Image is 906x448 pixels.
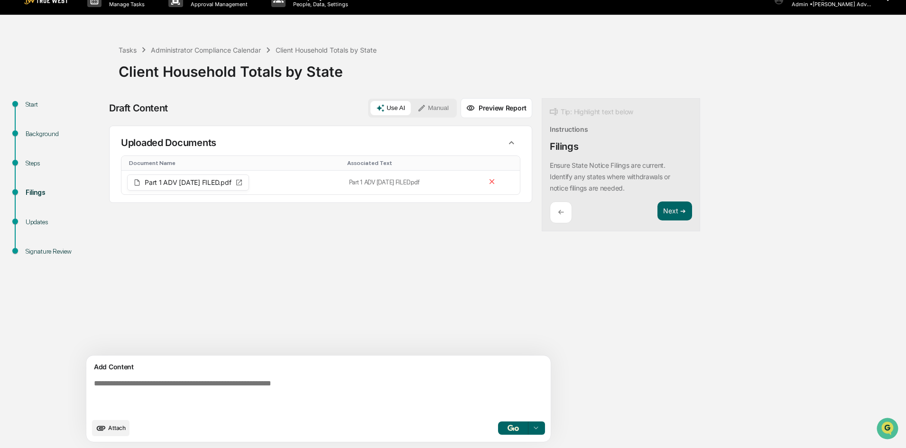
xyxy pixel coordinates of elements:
[92,361,545,373] div: Add Content
[461,98,532,118] button: Preview Report
[784,1,872,8] p: Admin • [PERSON_NAME] Advisory Group
[657,201,692,221] button: Next ➔
[19,137,60,147] span: Data Lookup
[151,46,261,54] div: Administrator Compliance Calendar
[6,116,65,133] a: 🖐️Preclearance
[92,420,129,436] button: upload document
[370,101,411,115] button: Use AI
[69,120,76,128] div: 🗄️
[550,141,578,152] div: Filings
[550,161,670,192] p: Ensure State Notice Filings are current. Identify any states where withdrawals or notice filings ...
[9,20,173,35] p: How can we help?
[286,1,353,8] p: People, Data, Settings
[26,247,103,256] div: Signature Review
[32,73,156,82] div: Start new chat
[558,208,564,217] p: ←
[486,175,499,190] button: Remove file
[550,106,633,118] div: Tip: Highlight text below
[94,161,115,168] span: Pylon
[119,46,137,54] div: Tasks
[9,73,27,90] img: 1746055101610-c473b297-6a78-478c-a979-82029cc54cd1
[412,101,454,115] button: Manual
[347,160,476,166] div: Toggle SortBy
[108,424,126,431] span: Attach
[19,119,61,129] span: Preclearance
[343,171,480,194] td: Part 1 ADV [DATE] FILED.pdf
[32,82,120,90] div: We're available if you need us!
[876,417,901,442] iframe: Open customer support
[121,137,216,148] p: Uploaded Documents
[26,217,103,227] div: Updates
[119,55,901,80] div: Client Household Totals by State
[26,188,103,198] div: Filings
[129,160,340,166] div: Toggle SortBy
[102,1,149,8] p: Manage Tasks
[67,160,115,168] a: Powered byPylon
[9,120,17,128] div: 🖐️
[26,100,103,110] div: Start
[109,102,168,114] div: Draft Content
[78,119,118,129] span: Attestations
[65,116,121,133] a: 🗄️Attestations
[183,1,252,8] p: Approval Management
[161,75,173,87] button: Start new chat
[498,421,528,435] button: Go
[508,425,519,431] img: Go
[26,129,103,139] div: Background
[9,138,17,146] div: 🔎
[26,158,103,168] div: Steps
[276,46,377,54] div: Client Household Totals by State
[145,179,231,186] span: Part 1 ADV [DATE] FILED.pdf
[550,125,588,133] div: Instructions
[6,134,64,151] a: 🔎Data Lookup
